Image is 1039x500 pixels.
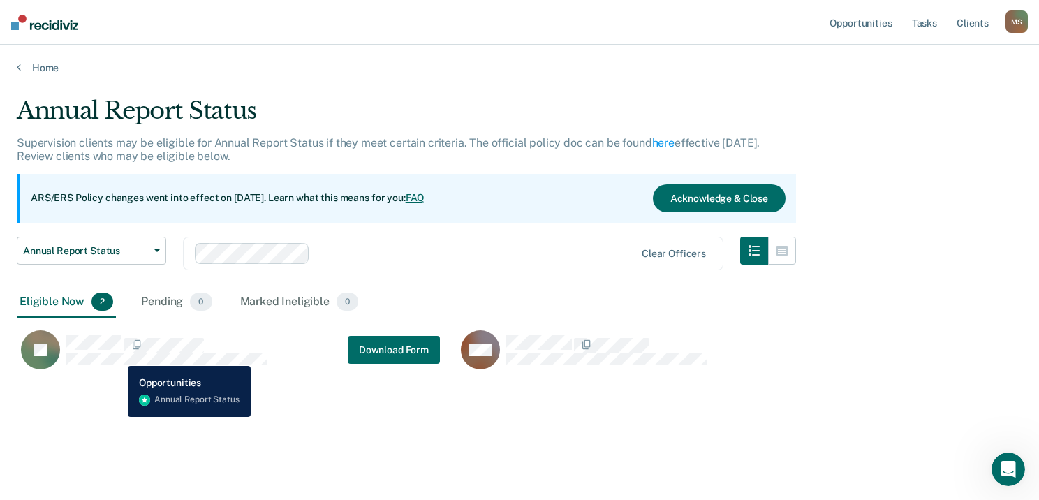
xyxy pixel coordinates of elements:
[91,293,113,311] span: 2
[1005,10,1028,33] button: MS
[1005,10,1028,33] div: M S
[337,293,358,311] span: 0
[348,336,440,364] a: Navigate to form link
[17,237,166,265] button: Annual Report Status
[652,136,675,149] a: here
[17,287,116,318] div: Eligible Now2
[17,61,1022,74] a: Home
[653,184,786,212] button: Acknowledge & Close
[11,15,78,30] img: Recidiviz
[642,248,706,260] div: Clear officers
[406,192,425,203] a: FAQ
[237,287,362,318] div: Marked Ineligible0
[190,293,212,311] span: 0
[31,191,425,205] p: ARS/ERS Policy changes went into effect on [DATE]. Learn what this means for you:
[348,336,440,364] button: Download Form
[17,330,457,385] div: CaseloadOpportunityCell-03072360
[992,453,1025,486] iframe: Intercom live chat
[17,136,760,163] p: Supervision clients may be eligible for Annual Report Status if they meet certain criteria. The o...
[138,287,214,318] div: Pending0
[17,96,796,136] div: Annual Report Status
[457,330,897,385] div: CaseloadOpportunityCell-19429146
[23,245,149,257] span: Annual Report Status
